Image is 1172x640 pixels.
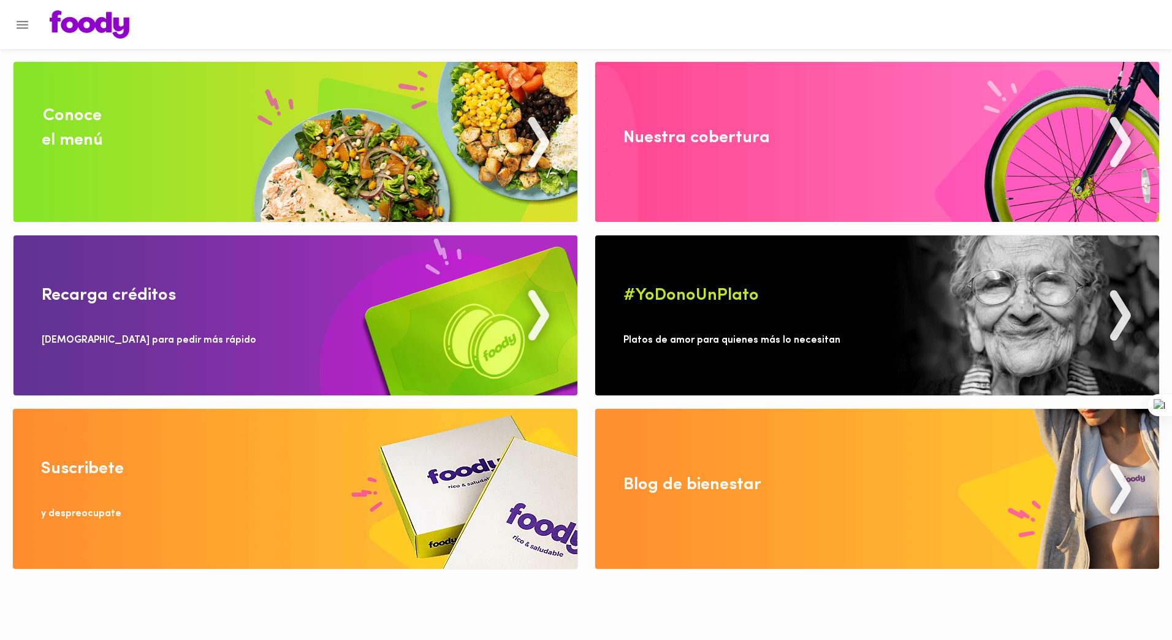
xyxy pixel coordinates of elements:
img: Nuestra cobertura [595,62,1159,222]
div: Conoce el menú [42,104,103,153]
div: [DEMOGRAPHIC_DATA] para pedir más rápido [42,333,256,348]
div: Recarga créditos [42,283,176,308]
iframe: Messagebird Livechat Widget [1101,569,1160,628]
img: Conoce el menu [13,62,577,222]
div: Blog de bienestar [623,473,761,497]
button: Menu [7,10,37,40]
img: Disfruta bajar de peso [13,409,577,569]
div: #YoDonoUnPlato [623,283,759,308]
img: Yo Dono un Plato [595,235,1159,395]
img: Recarga Creditos [13,235,577,395]
div: Nuestra cobertura [623,126,770,150]
div: Platos de amor para quienes más lo necesitan [623,333,840,348]
div: Suscribete [41,457,124,481]
img: logo.png [50,10,129,39]
img: Blog de bienestar [595,409,1159,569]
div: y despreocupate [41,507,121,521]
